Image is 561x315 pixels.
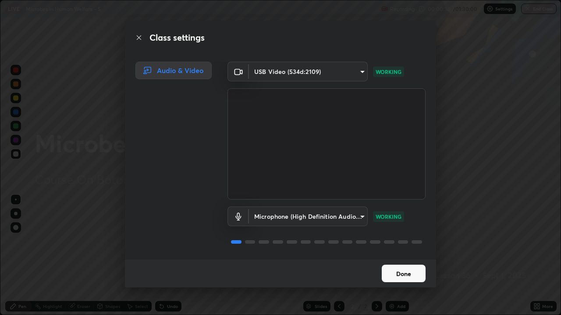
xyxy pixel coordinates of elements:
div: USB Video (534d:2109) [249,206,368,226]
div: Audio & Video [135,62,212,79]
p: WORKING [376,68,401,76]
button: Done [382,265,426,282]
div: USB Video (534d:2109) [249,62,368,81]
h2: Class settings [149,31,205,44]
p: WORKING [376,213,401,220]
